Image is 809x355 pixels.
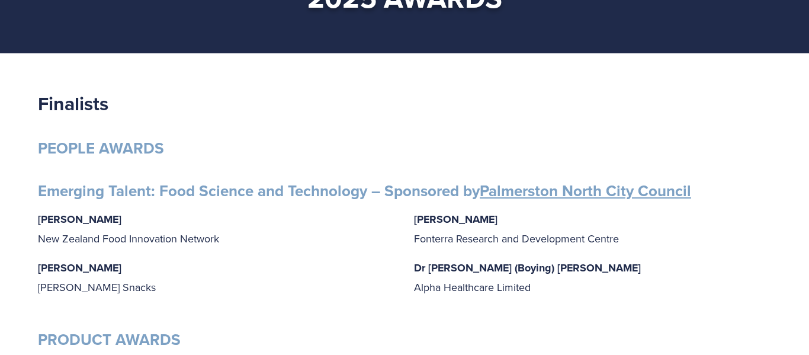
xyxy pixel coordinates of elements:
[414,258,771,296] p: Alpha Healthcare Limited
[38,137,164,159] strong: PEOPLE AWARDS
[414,210,771,248] p: Fonterra Research and Development Centre
[38,210,395,248] p: New Zealand Food Innovation Network
[414,212,497,227] strong: [PERSON_NAME]
[38,89,108,117] strong: Finalists
[414,260,641,276] strong: Dr [PERSON_NAME] (Boying) [PERSON_NAME]
[38,180,691,202] strong: Emerging Talent: Food Science and Technology – Sponsored by
[38,258,395,296] p: [PERSON_NAME] Snacks
[38,328,181,351] strong: PRODUCT AWARDS
[38,260,121,276] strong: [PERSON_NAME]
[480,180,691,202] a: Palmerston North City Council
[38,212,121,227] strong: [PERSON_NAME]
